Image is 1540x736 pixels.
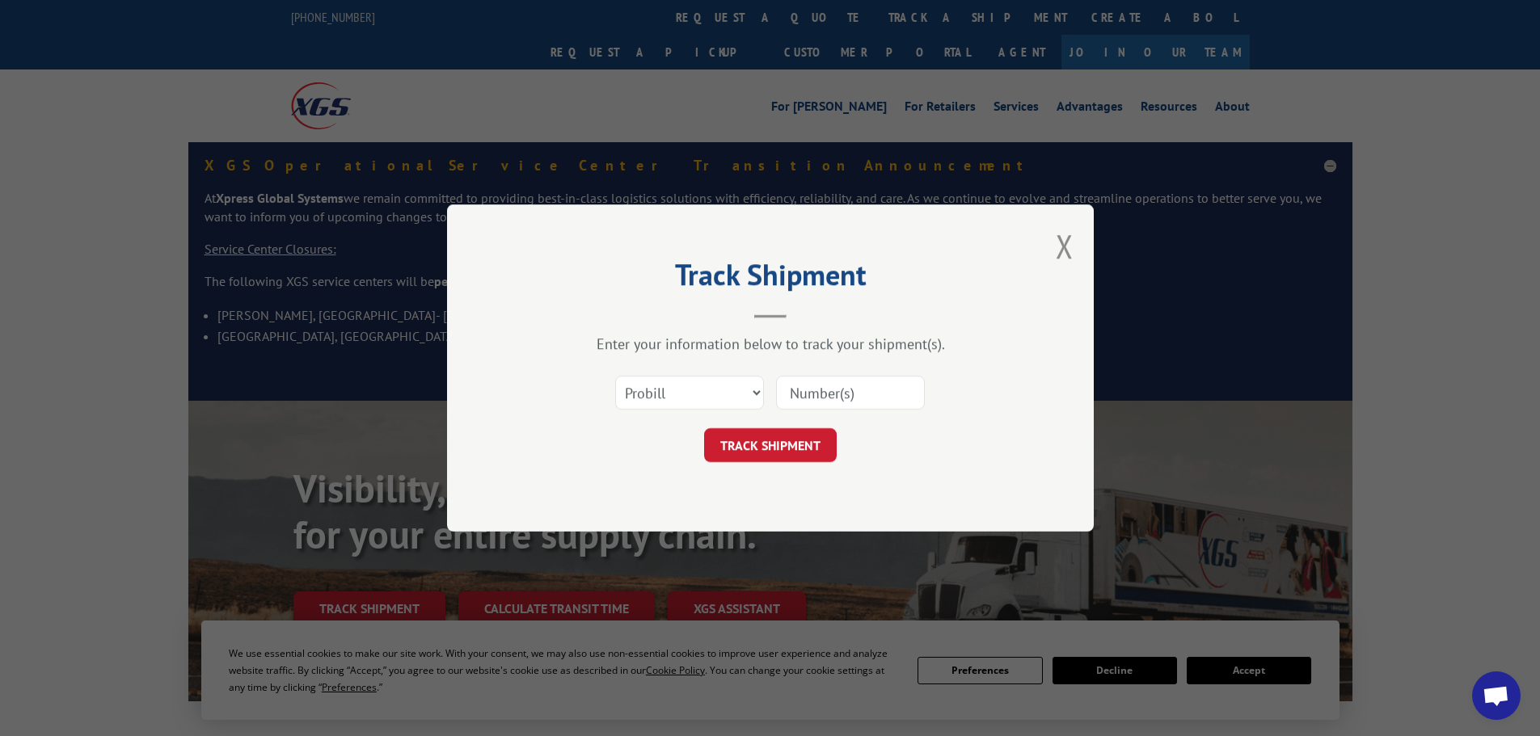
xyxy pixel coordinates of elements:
a: Open chat [1472,671,1521,720]
input: Number(s) [776,376,925,410]
button: TRACK SHIPMENT [704,428,837,462]
div: Enter your information below to track your shipment(s). [528,334,1013,353]
button: Close modal [1056,225,1074,267]
h2: Track Shipment [528,263,1013,294]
